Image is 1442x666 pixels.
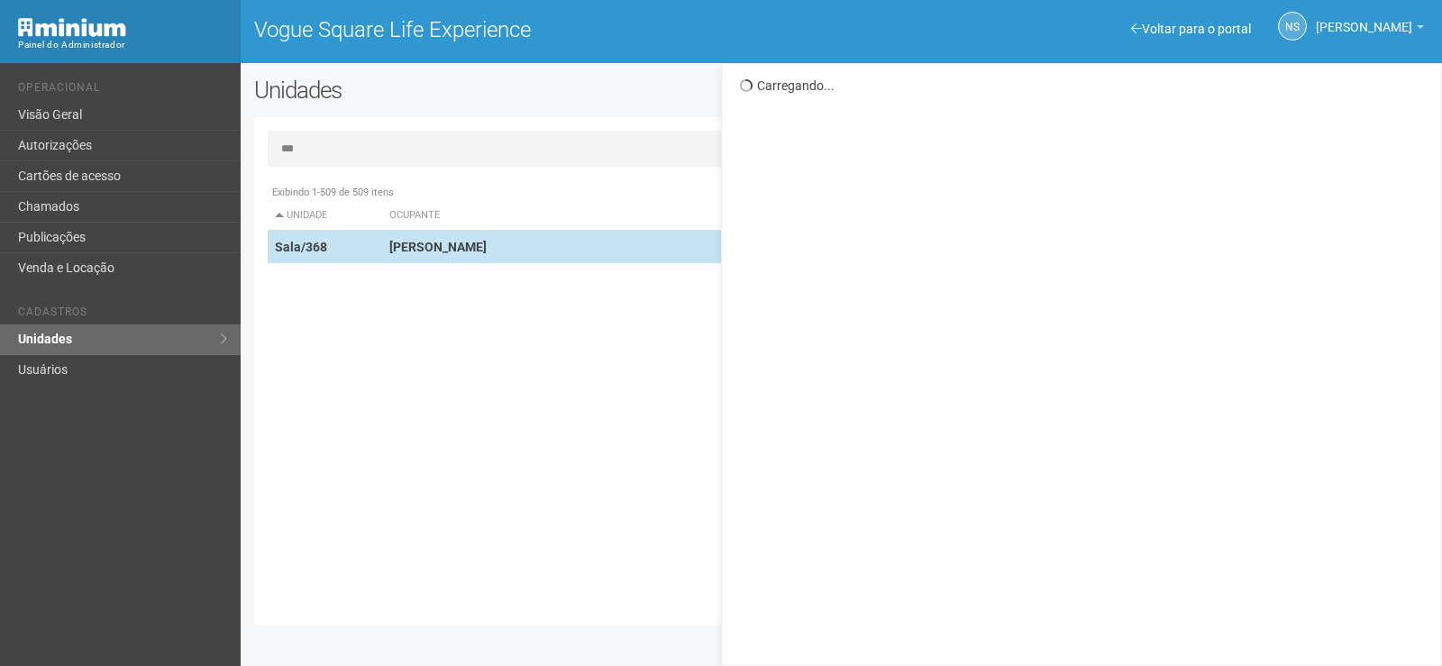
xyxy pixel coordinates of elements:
li: Operacional [18,81,227,100]
div: Carregando... [740,78,1428,94]
img: Minium [18,18,126,37]
a: [PERSON_NAME] [1316,23,1424,37]
div: Exibindo 1-509 de 509 itens [268,185,1418,201]
strong: [PERSON_NAME] [389,240,487,254]
th: Unidade: activate to sort column descending [268,201,383,231]
a: Voltar para o portal [1131,22,1251,36]
span: Nicolle Silva [1316,3,1412,34]
a: NS [1278,12,1307,41]
h2: Unidades [254,77,728,104]
th: Ocupante: activate to sort column ascending [382,201,932,231]
h1: Vogue Square Life Experience [254,18,828,41]
div: Painel do Administrador [18,37,227,53]
strong: Sala/368 [275,240,327,254]
li: Cadastros [18,306,227,324]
